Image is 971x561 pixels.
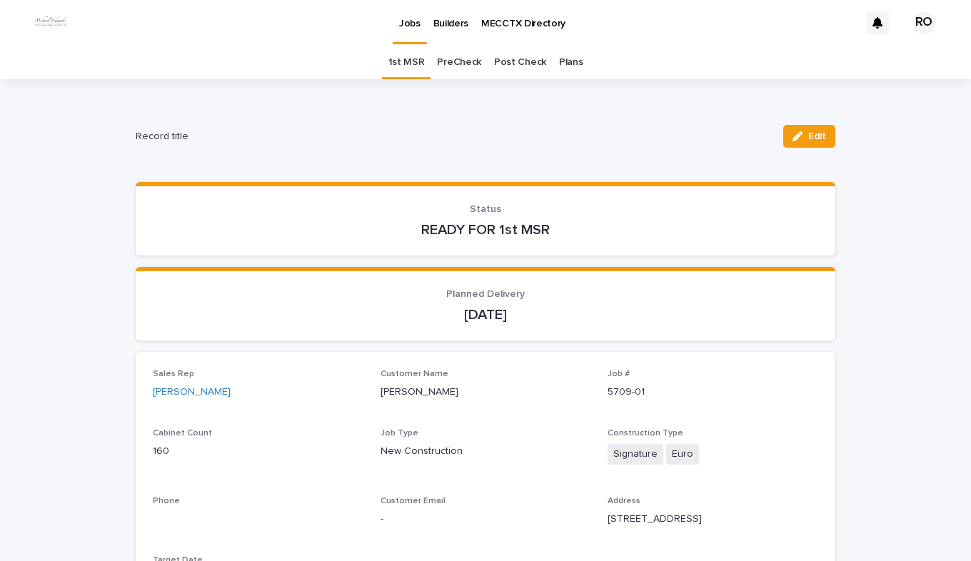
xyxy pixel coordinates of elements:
span: Job Type [381,429,418,438]
a: PreCheck [437,46,481,79]
a: 1st MSR [388,46,425,79]
p: [DATE] [153,306,818,323]
p: New Construction [381,444,591,459]
p: 5709-01 [608,385,818,400]
h2: Record title [136,131,772,143]
div: RO [912,11,935,34]
button: Edit [783,125,835,148]
span: Customer Name [381,370,448,378]
p: READY FOR 1st MSR [153,221,818,238]
p: 160 [153,444,363,459]
span: Edit [808,131,826,141]
span: Status [470,204,501,214]
span: Construction Type [608,429,683,438]
span: Planned Delivery [446,289,525,299]
p: [STREET_ADDRESS] [608,512,818,527]
a: Plans [559,46,583,79]
img: dhEtdSsQReaQtgKTuLrt [29,9,73,37]
span: Address [608,497,640,505]
p: [PERSON_NAME] [381,385,591,400]
p: - [381,512,591,527]
span: Euro [666,444,699,465]
span: Sales Rep [153,370,194,378]
a: Post Check [494,46,546,79]
span: Job # [608,370,630,378]
span: Customer Email [381,497,446,505]
span: Signature [608,444,663,465]
span: Phone [153,497,180,505]
a: [PERSON_NAME] [153,385,231,400]
span: Cabinet Count [153,429,212,438]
